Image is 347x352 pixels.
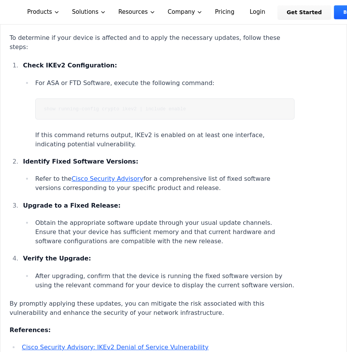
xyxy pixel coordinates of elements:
p: If this command returns output, IKEv2 is enabled on at least one interface, indicating potential ... [35,131,295,149]
a: Cisco Security Advisory: IKEv2 Denial of Service Vulnerability [22,344,209,351]
strong: Upgrade to a Fixed Release: [23,202,121,209]
strong: Verify the Upgrade: [23,255,91,262]
a: Cisco Security Advisory [72,175,143,182]
a: Login [241,5,275,19]
strong: Check IKEv2 Configuration: [23,62,117,69]
p: For ASA or FTD Software, execute the following command: [35,79,295,88]
code: show running-config crypto ikev2 | include enable [44,106,186,112]
strong: References: [10,326,51,334]
a: Get Started [278,5,331,19]
li: After upgrading, confirm that the device is running the fixed software version by using the relev... [33,272,295,290]
li: Obtain the appropriate software update through your usual update channels. Ensure that your devic... [33,218,295,246]
strong: Identify Fixed Software Versions: [23,158,138,165]
p: To determine if your device is affected and to apply the necessary updates, follow these steps: [10,33,295,52]
p: By promptly applying these updates, you can mitigate the risk associated with this vulnerability ... [10,299,295,318]
li: Refer to the for a comprehensive list of fixed software versions corresponding to your specific p... [33,174,295,193]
